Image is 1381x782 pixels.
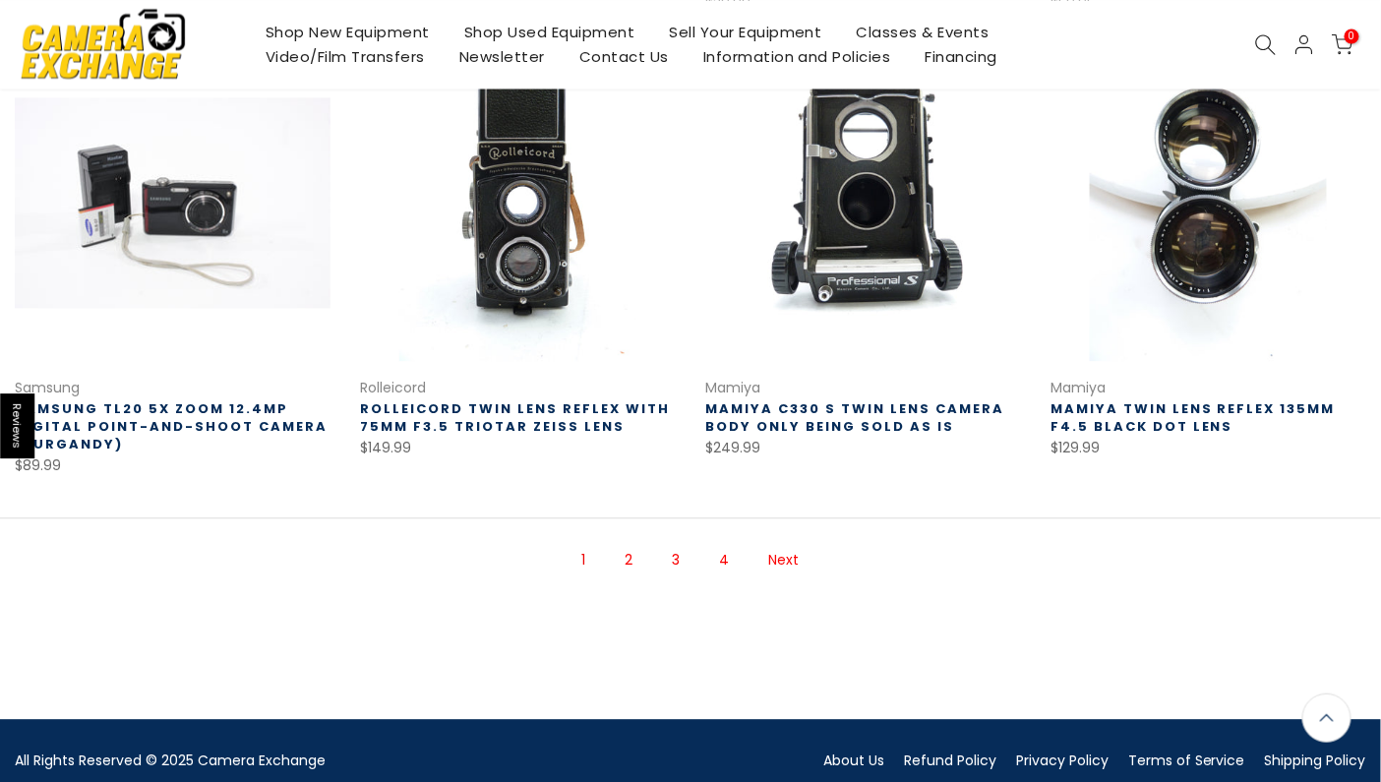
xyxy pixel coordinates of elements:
a: Back to the top [1302,693,1351,743]
div: All Rights Reserved © 2025 Camera Exchange [15,749,676,773]
div: $249.99 [705,436,1021,460]
span: 0 [1345,29,1359,43]
span: Page 1 [572,543,596,577]
a: Page 3 [663,543,690,577]
a: Classes & Events [839,20,1006,44]
a: Privacy Policy [1016,751,1109,770]
a: Samsung [15,378,80,397]
a: Mamiya Twin Lens Reflex 135MM f4.5 Black Dot Lens [1051,399,1336,436]
a: Sell Your Equipment [652,20,840,44]
a: Next [759,543,810,577]
a: Mamiya C330 S Twin Lens Camera Body Only being sold AS IS [705,399,1004,436]
a: Financing [908,44,1015,69]
a: Shop Used Equipment [447,20,652,44]
a: 0 [1332,33,1353,55]
a: Rolleicord [360,378,426,397]
a: Samsung TL20 5x Zoom 12.4mp Digital Point-and-Shoot Camera (Burgandy) [15,399,328,453]
div: $89.99 [15,453,330,478]
a: Contact Us [562,44,686,69]
a: Information and Policies [686,44,908,69]
a: Shipping Policy [1265,751,1366,770]
a: Shop New Equipment [248,20,447,44]
div: $129.99 [1051,436,1366,460]
a: Newsletter [442,44,562,69]
a: Page 2 [616,543,643,577]
a: About Us [823,751,884,770]
a: Video/Film Transfers [248,44,442,69]
a: Page 4 [710,543,740,577]
a: Rolleicord Twin Lens Reflex with 75MM f3.5 Triotar Zeiss Lens [360,399,670,436]
a: Mamiya [1051,378,1106,397]
a: Mamiya [705,378,760,397]
a: Refund Policy [904,751,996,770]
a: Terms of Service [1128,751,1245,770]
div: $149.99 [360,436,676,460]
